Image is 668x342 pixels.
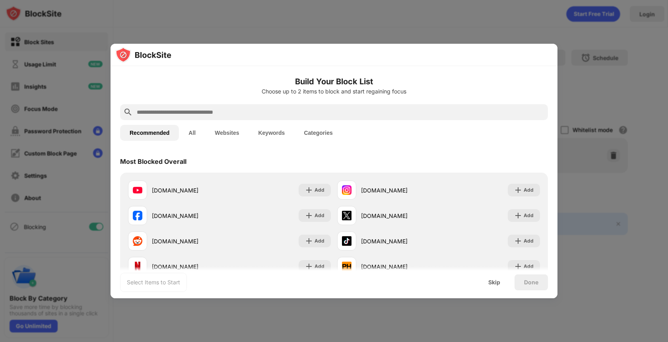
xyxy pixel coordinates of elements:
img: favicons [133,262,142,271]
div: Most Blocked Overall [120,157,186,165]
div: Choose up to 2 items to block and start regaining focus [120,88,548,95]
div: [DOMAIN_NAME] [361,186,439,194]
div: [DOMAIN_NAME] [152,262,229,271]
div: [DOMAIN_NAME] [152,212,229,220]
div: Add [315,237,324,245]
div: Add [524,262,534,270]
img: favicons [342,236,351,246]
h6: Build Your Block List [120,76,548,87]
div: Add [315,186,324,194]
img: search.svg [123,107,133,117]
button: Websites [205,125,249,141]
button: Keywords [249,125,294,141]
div: [DOMAIN_NAME] [361,262,439,271]
img: favicons [133,211,142,220]
div: Add [524,237,534,245]
div: Done [524,279,538,286]
button: Recommended [120,125,179,141]
div: Add [524,186,534,194]
img: favicons [342,211,351,220]
div: Add [315,262,324,270]
img: logo-blocksite.svg [115,47,171,63]
div: [DOMAIN_NAME] [152,237,229,245]
img: favicons [342,185,351,195]
div: Add [524,212,534,220]
div: [DOMAIN_NAME] [361,212,439,220]
button: All [179,125,205,141]
div: [DOMAIN_NAME] [361,237,439,245]
img: favicons [133,236,142,246]
div: [DOMAIN_NAME] [152,186,229,194]
img: favicons [342,262,351,271]
button: Categories [294,125,342,141]
img: favicons [133,185,142,195]
div: Add [315,212,324,220]
div: Skip [488,279,500,286]
div: Select Items to Start [127,278,180,286]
